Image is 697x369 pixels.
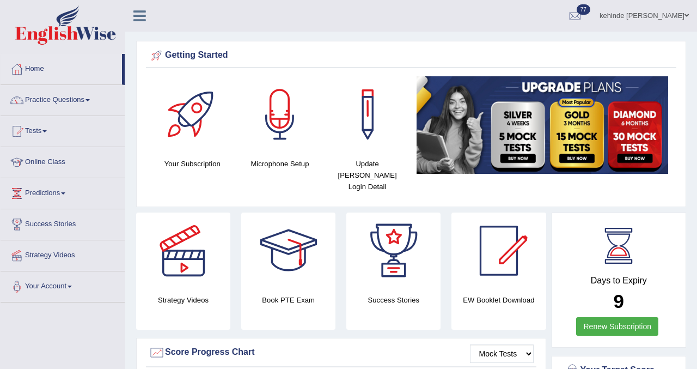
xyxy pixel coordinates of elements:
h4: Microphone Setup [242,158,319,170]
a: Your Account [1,271,125,299]
h4: Update [PERSON_NAME] Login Detail [329,158,406,192]
a: Practice Questions [1,85,125,112]
span: 77 [577,4,590,15]
div: Getting Started [149,47,674,64]
h4: Your Subscription [154,158,231,170]
div: Score Progress Chart [149,344,534,361]
a: Predictions [1,178,125,205]
h4: EW Booklet Download [451,294,546,306]
a: Online Class [1,147,125,174]
a: Strategy Videos [1,240,125,268]
h4: Success Stories [346,294,441,306]
h4: Days to Expiry [564,276,674,286]
h4: Book PTE Exam [241,294,335,306]
a: Success Stories [1,209,125,237]
a: Renew Subscription [576,317,658,336]
a: Tests [1,116,125,143]
img: small5.jpg [417,76,668,174]
b: 9 [614,291,624,312]
a: Home [1,54,122,81]
h4: Strategy Videos [136,294,230,306]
